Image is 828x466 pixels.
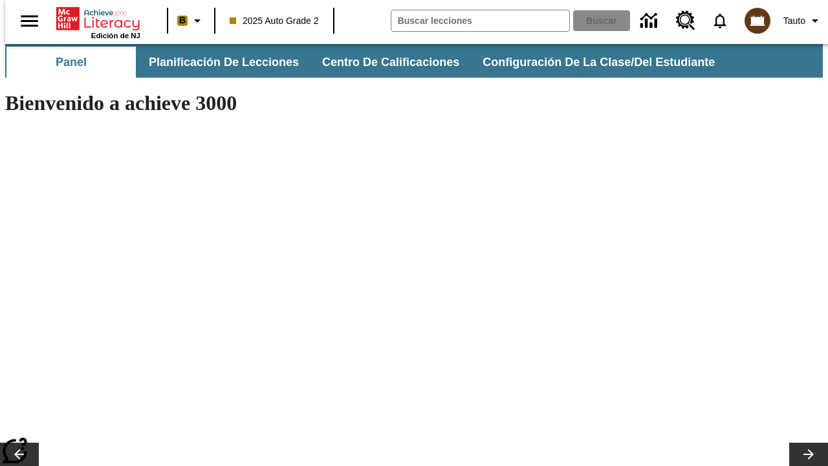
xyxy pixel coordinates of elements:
button: Boost El color de la clase es anaranjado claro. Cambiar el color de la clase. [172,9,210,32]
div: Subbarra de navegación [5,47,726,78]
button: Carrusel de lecciones, seguir [789,443,828,466]
a: Centro de información [633,3,668,39]
button: Centro de calificaciones [312,47,470,78]
span: Edición de NJ [91,32,140,39]
img: avatar image [745,8,770,34]
h1: Bienvenido a achieve 3000 [5,91,564,115]
button: Abrir el menú lateral [10,2,49,40]
a: Notificaciones [703,4,737,38]
a: Centro de recursos, Se abrirá en una pestaña nueva. [668,3,703,38]
button: Panel [6,47,136,78]
span: B [179,12,186,28]
div: Subbarra de navegación [5,44,823,78]
button: Escoja un nuevo avatar [737,4,778,38]
input: Buscar campo [391,10,569,31]
button: Perfil/Configuración [778,9,828,32]
span: 2025 Auto Grade 2 [230,14,319,28]
button: Planificación de lecciones [138,47,309,78]
div: Portada [56,5,140,39]
span: Tauto [783,14,805,28]
button: Configuración de la clase/del estudiante [472,47,725,78]
a: Portada [56,6,140,32]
